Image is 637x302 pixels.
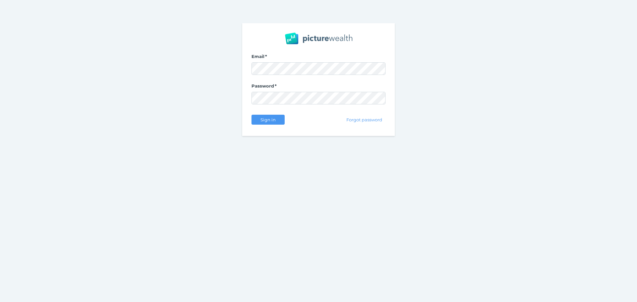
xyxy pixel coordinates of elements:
label: Password [251,83,386,92]
span: Forgot password [344,117,385,122]
label: Email [251,54,386,62]
img: PW [285,32,352,44]
button: Sign in [251,115,285,125]
button: Forgot password [343,115,386,125]
span: Sign in [257,117,278,122]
